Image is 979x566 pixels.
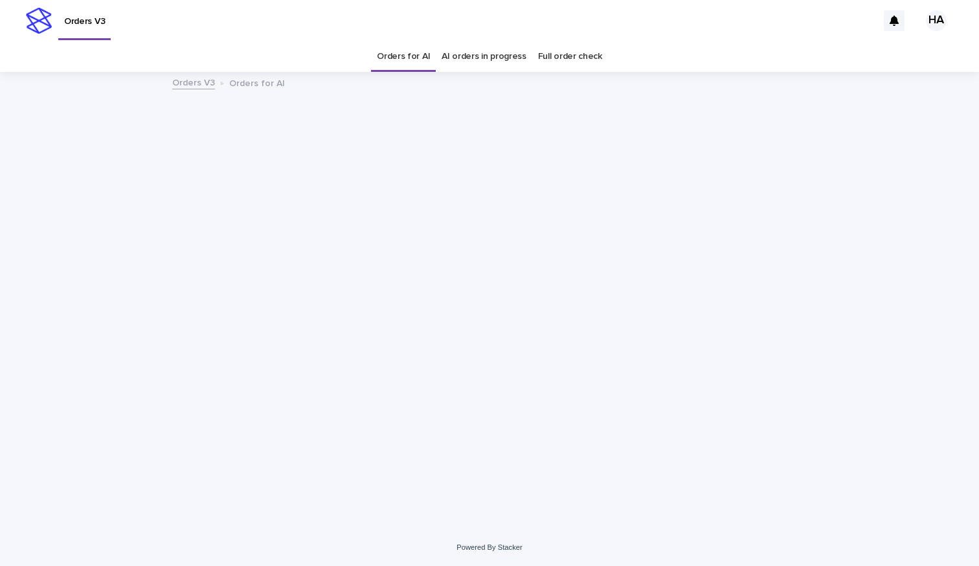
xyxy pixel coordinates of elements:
[377,41,430,72] a: Orders for AI
[442,41,526,72] a: AI orders in progress
[538,41,602,72] a: Full order check
[172,74,215,89] a: Orders V3
[926,10,947,31] div: HA
[26,8,52,34] img: stacker-logo-s-only.png
[456,543,522,551] a: Powered By Stacker
[229,75,285,89] p: Orders for AI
